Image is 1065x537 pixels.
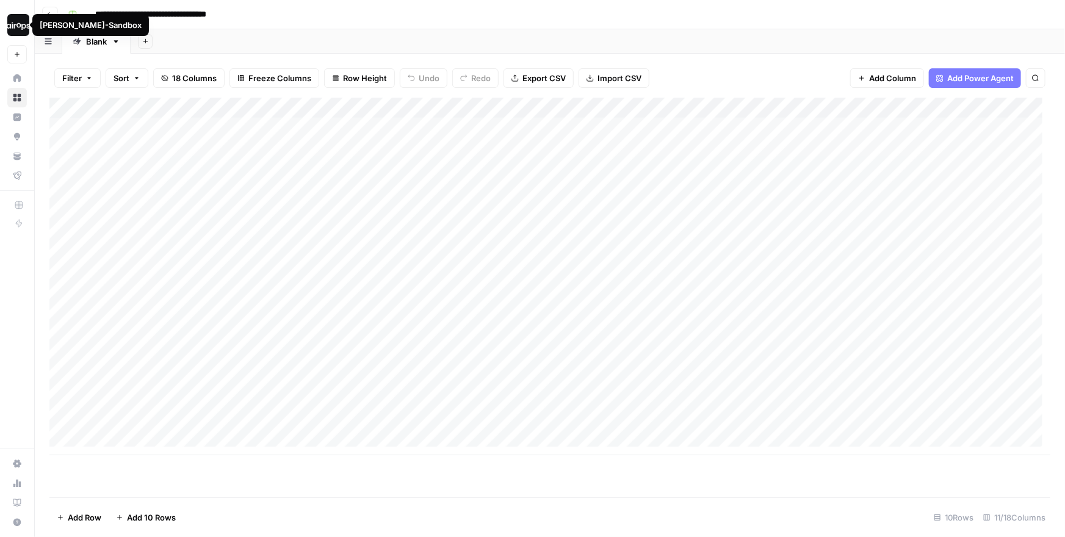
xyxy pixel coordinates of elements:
[40,19,142,31] div: [PERSON_NAME]-Sandbox
[62,29,131,54] a: Blank
[229,68,319,88] button: Freeze Columns
[343,72,387,84] span: Row Height
[54,68,101,88] button: Filter
[597,72,641,84] span: Import CSV
[68,511,101,524] span: Add Row
[114,72,129,84] span: Sort
[7,146,27,166] a: Your Data
[947,72,1014,84] span: Add Power Agent
[7,513,27,532] button: Help + Support
[7,454,27,474] a: Settings
[153,68,225,88] button: 18 Columns
[248,72,311,84] span: Freeze Columns
[869,72,916,84] span: Add Column
[172,72,217,84] span: 18 Columns
[7,10,27,40] button: Workspace: Dille-Sandbox
[7,493,27,513] a: Learning Hub
[7,127,27,146] a: Opportunities
[579,68,649,88] button: Import CSV
[324,68,395,88] button: Row Height
[504,68,574,88] button: Export CSV
[7,68,27,88] a: Home
[929,508,978,527] div: 10 Rows
[7,474,27,493] a: Usage
[850,68,924,88] button: Add Column
[106,68,148,88] button: Sort
[62,72,82,84] span: Filter
[978,508,1050,527] div: 11/18 Columns
[929,68,1021,88] button: Add Power Agent
[7,166,27,186] a: Flightpath
[127,511,176,524] span: Add 10 Rows
[452,68,499,88] button: Redo
[522,72,566,84] span: Export CSV
[109,508,183,527] button: Add 10 Rows
[7,88,27,107] a: Browse
[7,14,29,36] img: Dille-Sandbox Logo
[419,72,439,84] span: Undo
[7,107,27,127] a: Insights
[49,508,109,527] button: Add Row
[471,72,491,84] span: Redo
[400,68,447,88] button: Undo
[86,35,107,48] div: Blank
